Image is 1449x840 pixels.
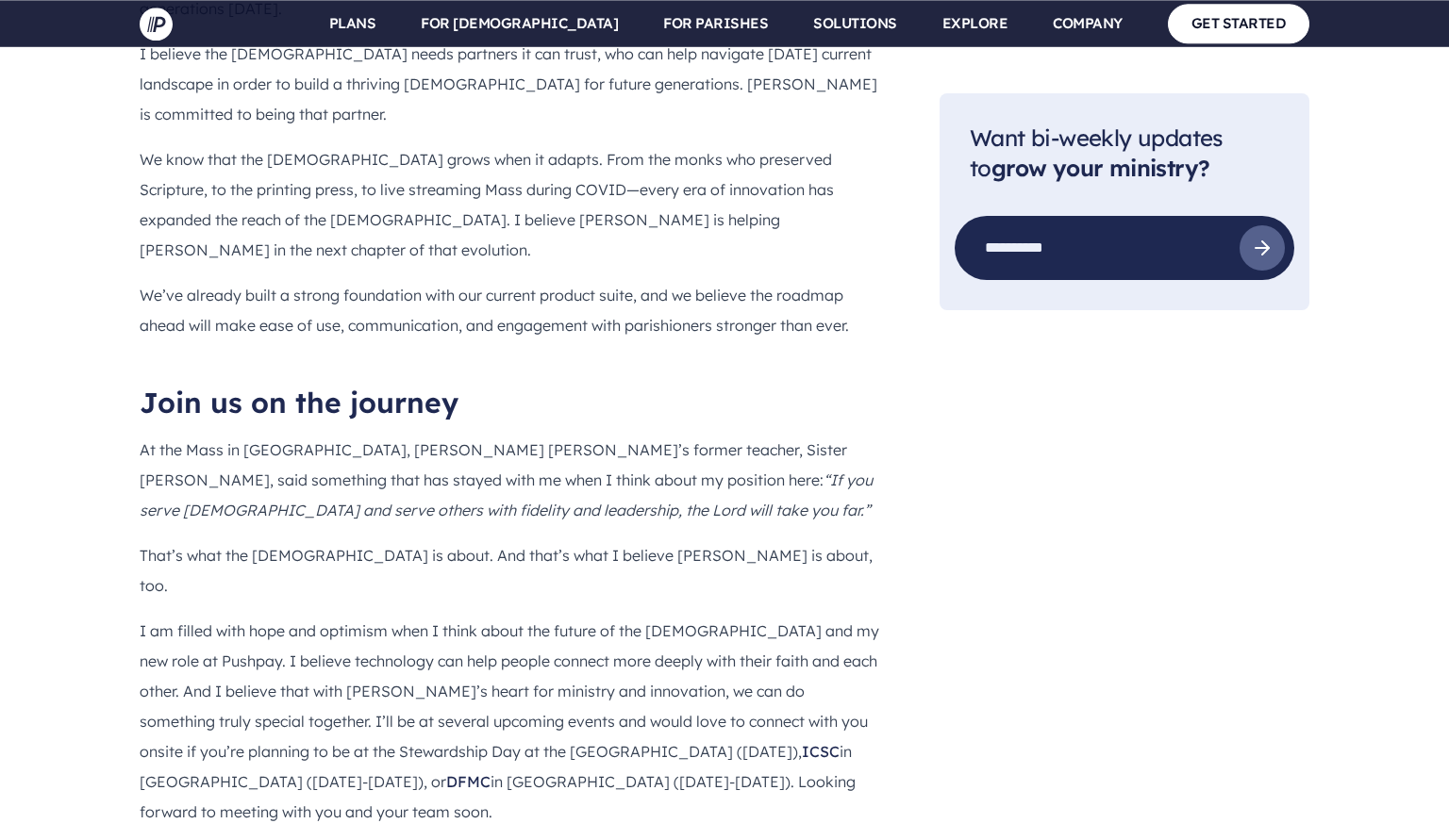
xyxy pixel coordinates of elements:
[140,435,879,525] p: At the Mass in [GEOGRAPHIC_DATA], [PERSON_NAME] [PERSON_NAME]’s former teacher, Sister [PERSON_NA...
[970,123,1224,182] span: Want bi-weekly updates to
[140,39,879,129] p: I believe the [DEMOGRAPHIC_DATA] needs partners it can trust, who can help navigate [DATE] curren...
[140,540,879,601] p: That’s what the [DEMOGRAPHIC_DATA] is about. And that’s what I believe [PERSON_NAME] is about, too.
[802,742,840,761] a: ICSC
[991,154,1210,182] strong: grow your ministry?
[446,772,491,791] a: DFMC
[1168,4,1310,42] a: GET STARTED
[140,280,879,340] p: We’ve already built a strong foundation with our current product suite, and we believe the roadma...
[140,144,879,265] p: We know that the [DEMOGRAPHIC_DATA] grows when it adapts. From the monks who preserved Scripture,...
[140,386,879,420] h2: Join us on the journey
[140,616,879,827] p: I am filled with hope and optimism when I think about the future of the [DEMOGRAPHIC_DATA] and my...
